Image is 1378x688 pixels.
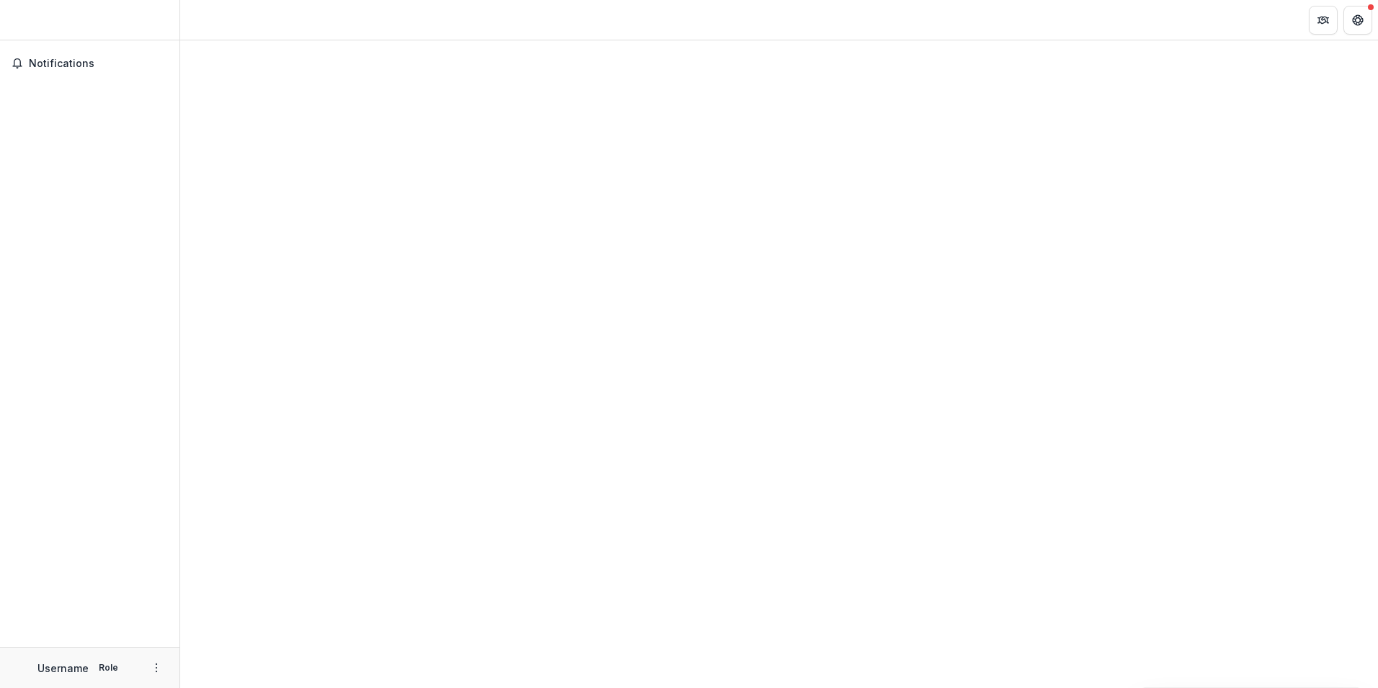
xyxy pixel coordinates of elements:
[6,52,174,75] button: Notifications
[29,58,168,70] span: Notifications
[148,659,165,676] button: More
[94,661,123,674] p: Role
[1343,6,1372,35] button: Get Help
[37,661,89,676] p: Username
[1309,6,1338,35] button: Partners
